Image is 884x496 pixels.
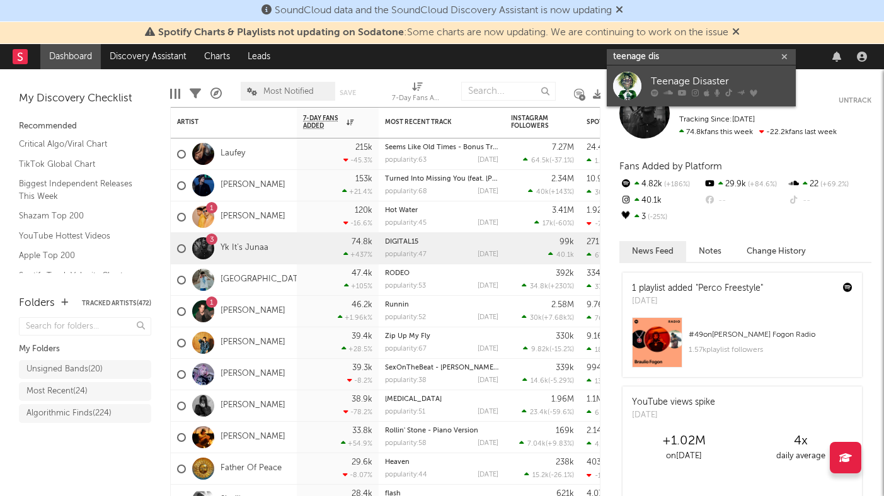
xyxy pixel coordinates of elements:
div: -79k [587,220,610,228]
div: Spotify Monthly Listeners [587,118,681,126]
div: -8.07 % [343,471,372,479]
span: Spotify Charts & Playlists not updating on Sodatone [158,28,404,38]
div: ( ) [524,471,574,479]
div: ( ) [522,376,574,385]
div: ( ) [523,156,574,164]
a: [GEOGRAPHIC_DATA] [221,274,306,285]
div: popularity: 58 [385,440,427,447]
span: 40.1k [556,252,574,259]
span: 30k [530,315,542,322]
div: 7.27M [552,144,574,152]
a: SexOnTheBeat - [PERSON_NAME] Remix [385,364,517,371]
div: A&R Pipeline [210,76,222,112]
span: 74.8k fans this week [679,128,753,136]
div: Heaven [385,459,498,466]
span: 23.4k [530,409,548,416]
div: 334k [587,269,605,278]
div: Filters [190,76,201,112]
div: 7-Day Fans Added (7-Day Fans Added) [392,91,442,106]
div: on [DATE] [626,449,742,464]
div: popularity: 45 [385,220,427,227]
span: Fans Added by Platform [619,162,722,171]
div: 416k [587,440,611,448]
div: 22 [788,176,871,193]
div: 169k [556,427,574,435]
div: 29.6k [352,458,372,466]
a: Turned Into Missing You (feat. [PERSON_NAME]) [385,176,542,183]
a: [PERSON_NAME] [221,337,285,348]
div: popularity: 53 [385,283,426,290]
span: 17k [542,220,553,227]
div: Runnin [385,302,498,308]
a: Yk It’s Junaa [221,243,268,254]
div: Rollin' Stone - Piano Version [385,427,498,434]
div: -8.2 % [347,376,372,385]
span: -22.2k fans last week [679,128,837,136]
a: [PERSON_NAME] [221,432,285,442]
span: +230 % [550,283,572,290]
a: "Perco Freestyle" [696,284,763,293]
div: 9.76M [587,301,610,309]
div: 1 playlist added [632,282,763,295]
a: [PERSON_NAME] [221,306,285,317]
input: Search for artists [607,49,796,65]
div: +1.02M [626,434,742,449]
input: Search for folders... [19,317,151,335]
span: : Some charts are now updating. We are continuing to work on the issue [158,28,728,38]
div: 1.32M [587,157,613,165]
button: Tracked Artists(472) [82,300,151,307]
a: [PERSON_NAME] [221,180,285,191]
div: 330k [556,332,574,341]
a: TikTok Global Chart [19,157,139,171]
span: -37.1 % [551,157,572,164]
span: 15.2k [532,472,549,479]
a: Dashboard [40,44,101,69]
a: YouTube Hottest Videos [19,229,139,243]
button: Notes [686,241,734,262]
button: Untrack [839,94,871,107]
span: Tracking Since: [DATE] [679,116,755,123]
div: [DATE] [632,409,715,422]
div: 99k [560,238,574,246]
div: Most Recent Track [385,118,479,126]
div: popularity: 38 [385,377,427,384]
div: 215k [355,144,372,152]
a: Leads [239,44,279,69]
div: 153k [355,175,372,183]
a: [MEDICAL_DATA] [385,396,442,403]
div: 994k [587,364,606,372]
a: Most Recent(24) [19,382,151,401]
div: popularity: 67 [385,346,427,352]
div: Instagram Followers [511,115,555,130]
div: -10.8k [587,471,616,480]
div: YouTube views spike [632,396,715,409]
div: 1.1M [587,395,603,403]
span: Dismiss [732,28,740,38]
div: 39.4k [352,332,372,341]
a: Critical Algo/Viral Chart [19,137,139,151]
a: [PERSON_NAME] [221,369,285,380]
div: 76.7k [587,314,612,322]
div: [DATE] [478,188,498,195]
div: # 49 on [PERSON_NAME] Fogon Radio [689,327,852,342]
a: Spotify Track Velocity Chart [19,269,139,283]
div: 33.8k [352,427,372,435]
div: My Folders [19,342,151,357]
div: SexOnTheBeat - Alex Chapman Remix [385,364,498,371]
a: #49on[PERSON_NAME] Fogon Radio1.57kplaylist followers [623,317,862,377]
a: Discovery Assistant [101,44,195,69]
div: Zip Up My Fly [385,333,498,340]
div: popularity: 47 [385,251,427,258]
div: [DATE] [478,157,498,164]
div: ( ) [522,313,574,322]
div: Seems Like Old Times - Bonus Track [385,144,498,151]
span: Most Notified [263,87,314,96]
div: +54.9 % [341,439,372,448]
div: 2.34M [551,175,574,183]
a: Zip Up My Fly [385,333,430,340]
div: [DATE] [478,314,498,321]
div: [DATE] [478,471,498,478]
div: 6.16k [587,409,612,417]
div: 271k [587,238,604,246]
div: 47.4k [352,269,372,278]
